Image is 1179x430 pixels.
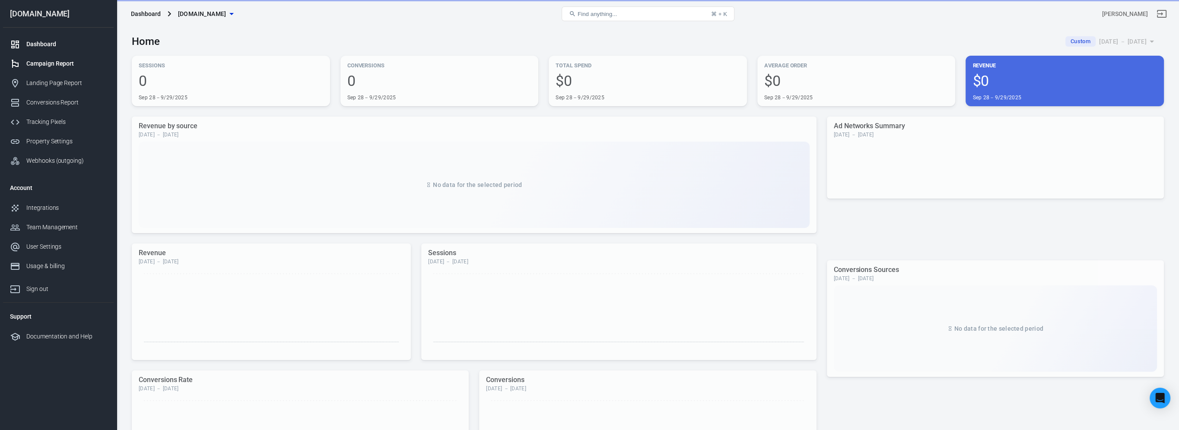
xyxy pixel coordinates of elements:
li: Support [3,306,114,327]
a: Dashboard [3,35,114,54]
div: Team Management [26,223,107,232]
a: Conversions Report [3,93,114,112]
div: Property Settings [26,137,107,146]
div: [DOMAIN_NAME] [3,10,114,18]
a: Webhooks (outgoing) [3,151,114,171]
span: Find anything... [578,11,617,17]
div: Webhooks (outgoing) [26,156,107,165]
a: Sign out [3,276,114,299]
a: Campaign Report [3,54,114,73]
h3: Home [132,35,160,47]
a: Property Settings [3,132,114,151]
li: Account [3,177,114,198]
div: Open Intercom Messenger [1150,388,1170,408]
div: Dashboard [26,40,107,49]
div: User Settings [26,242,107,251]
button: Find anything...⌘ + K [562,6,734,21]
div: Conversions Report [26,98,107,107]
div: Landing Page Report [26,79,107,88]
div: Sign out [26,285,107,294]
div: Documentation and Help [26,332,107,341]
div: Tracking Pixels [26,117,107,126]
div: Integrations [26,203,107,212]
div: Account id: BhKL7z2o [1102,9,1148,19]
a: Landing Page Report [3,73,114,93]
a: Integrations [3,198,114,218]
a: Sign out [1151,3,1172,24]
button: [DOMAIN_NAME] [175,6,237,22]
div: Usage & billing [26,262,107,271]
div: Dashboard [131,9,161,18]
div: Campaign Report [26,59,107,68]
a: Team Management [3,218,114,237]
div: ⌘ + K [711,11,727,17]
a: Tracking Pixels [3,112,114,132]
span: omegaindexer.com [178,9,226,19]
a: User Settings [3,237,114,256]
a: Usage & billing [3,256,114,276]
